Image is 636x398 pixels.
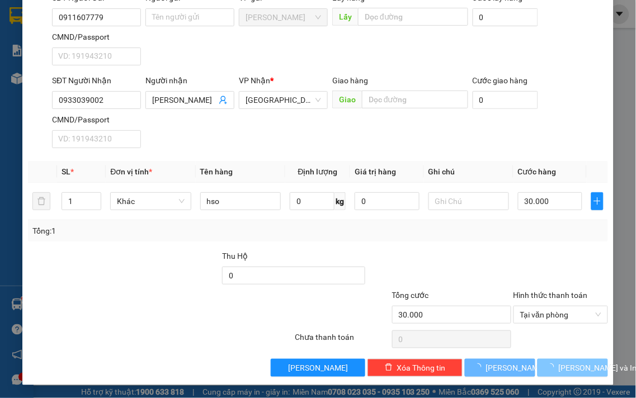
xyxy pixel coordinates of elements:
input: Dọc đường [358,8,468,26]
label: Hình thức thanh toán [513,291,588,300]
span: Cước hàng [518,167,557,176]
button: delete [32,192,50,210]
input: Cước giao hàng [473,91,538,109]
input: Ghi Chú [428,192,509,210]
span: [PERSON_NAME] [288,362,348,374]
span: Giao [332,91,362,108]
span: kg [335,192,346,210]
span: loading [474,363,486,371]
span: Đà Lạt [246,92,321,108]
button: [PERSON_NAME] [271,359,366,377]
button: [PERSON_NAME] [465,359,535,377]
span: Phan Thiết [246,9,321,26]
span: user-add [219,96,228,105]
span: [PERSON_NAME] [486,362,546,374]
button: plus [591,192,604,210]
span: VP Nhận [239,76,270,85]
label: Cước giao hàng [473,76,528,85]
button: deleteXóa Thông tin [368,359,463,377]
span: Tại văn phòng [520,306,602,323]
span: Thu Hộ [222,252,248,260]
div: SĐT Người Nhận [52,74,141,87]
span: Lấy [332,8,358,26]
input: Cước lấy hàng [473,8,538,26]
div: Chưa thanh toán [294,331,391,350]
span: Đơn vị tính [110,167,152,176]
input: Dọc đường [362,91,468,108]
span: Giá trị hàng [355,167,396,176]
div: CMND/Passport [52,113,141,126]
span: Tên hàng [200,167,233,176]
span: SL [62,167,70,176]
span: plus [592,197,603,206]
div: Người nhận [145,74,234,87]
span: Xóa Thông tin [397,362,446,374]
span: Tổng cước [392,291,429,300]
span: Khác [117,193,184,210]
input: 0 [355,192,419,210]
span: delete [385,363,393,372]
input: VD: Bàn, Ghế [200,192,281,210]
div: Tổng: 1 [32,225,247,237]
button: [PERSON_NAME] và In [538,359,608,377]
span: loading [547,363,559,371]
th: Ghi chú [424,161,513,183]
span: Định lượng [298,167,338,176]
span: Giao hàng [332,76,368,85]
div: CMND/Passport [52,31,141,43]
